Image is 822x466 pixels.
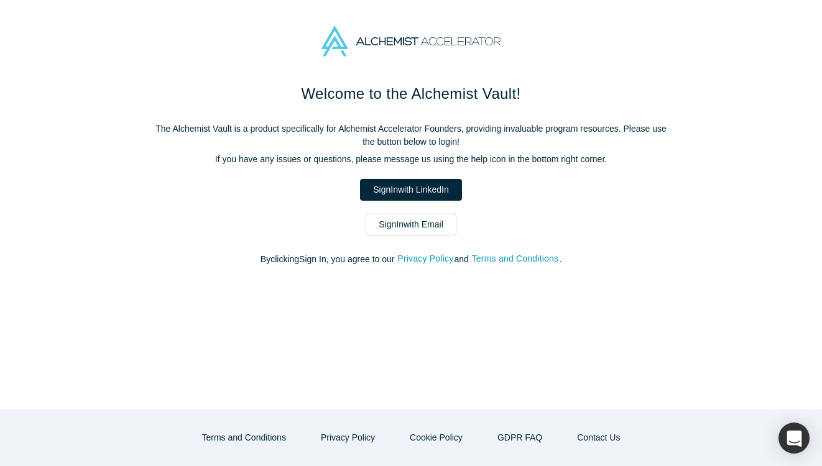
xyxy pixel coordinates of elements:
[150,153,672,166] p: If you have any issues or questions, please message us using the help icon in the bottom right co...
[321,26,501,57] img: Alchemist Accelerator Logo
[150,83,672,105] h1: Welcome to the Alchemist Vault!
[360,179,461,201] a: SignInwith LinkedIn
[150,122,672,148] p: The Alchemist Vault is a product specifically for Alchemist Accelerator Founders, providing inval...
[471,252,560,266] button: Terms and Conditions
[564,427,633,449] button: Contact Us
[484,427,555,449] a: GDPR FAQ
[189,427,299,449] button: Terms and Conditions
[150,253,672,266] p: By clicking Sign In , you agree to our and .
[366,214,456,235] a: SignInwith Email
[397,252,454,266] button: Privacy Policy
[397,427,476,449] button: Cookie Policy
[308,427,388,449] button: Privacy Policy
